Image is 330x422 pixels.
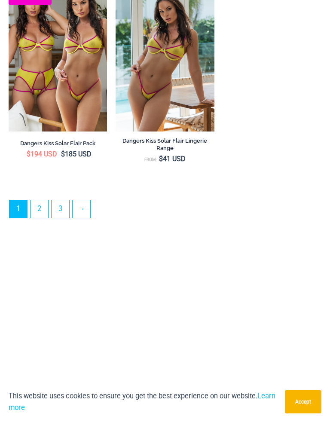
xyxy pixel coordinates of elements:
bdi: 194 USD [27,150,57,158]
a: Dangers Kiss Solar Flair Lingerie Range [116,137,214,155]
span: From: [144,157,157,162]
nav: Product Pagination [9,200,321,223]
span: $ [61,150,65,158]
h2: Dangers Kiss Solar Flair Lingerie Range [116,137,214,152]
bdi: 41 USD [159,155,186,163]
span: $ [159,155,163,163]
h2: Dangers Kiss Solar Flair Pack [9,140,107,147]
a: Dangers Kiss Solar Flair Pack [9,140,107,150]
p: This website uses cookies to ensure you get the best experience on our website. [9,390,278,413]
a: → [73,200,90,218]
span: $ [27,150,31,158]
a: Page 3 [52,200,69,218]
a: Page 2 [31,200,48,218]
a: Learn more [9,392,275,412]
span: Page 1 [9,200,27,218]
button: Accept [285,390,321,413]
bdi: 185 USD [61,150,92,158]
iframe: TrustedSite Certified [13,238,317,410]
